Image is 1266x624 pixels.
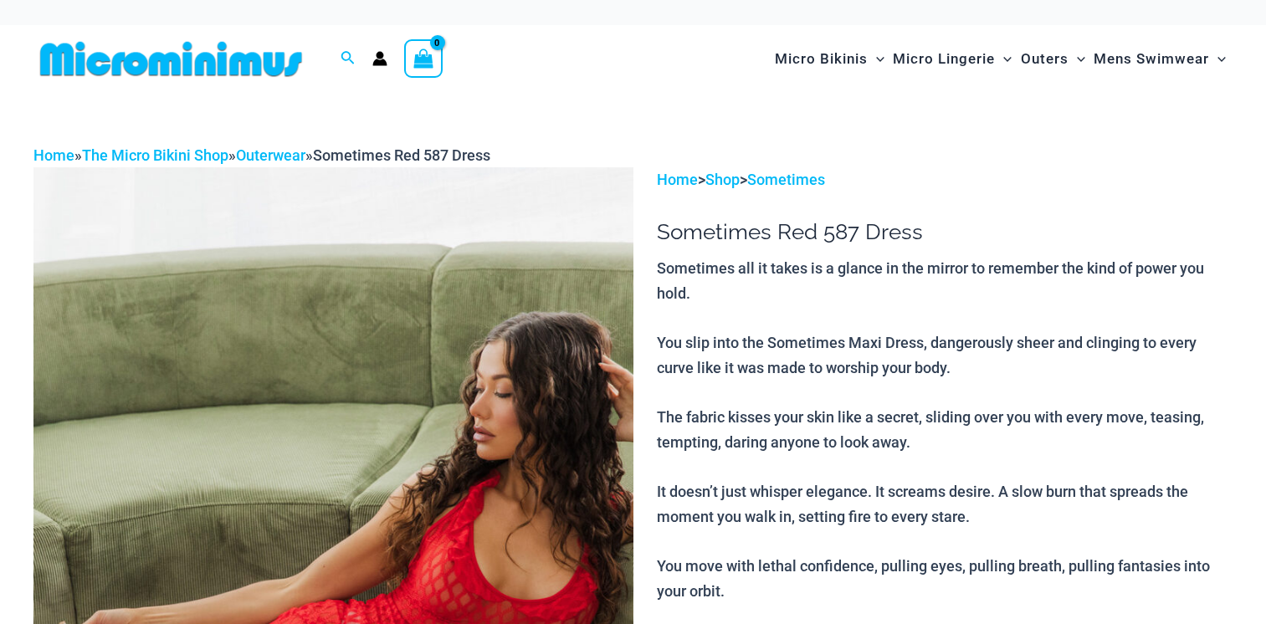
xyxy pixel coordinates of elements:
[1094,38,1209,80] span: Mens Swimwear
[893,38,995,80] span: Micro Lingerie
[33,146,490,164] span: » » »
[747,171,825,188] a: Sometimes
[705,171,740,188] a: Shop
[1089,33,1230,84] a: Mens SwimwearMenu ToggleMenu Toggle
[771,33,889,84] a: Micro BikinisMenu ToggleMenu Toggle
[341,49,356,69] a: Search icon link
[775,38,868,80] span: Micro Bikinis
[657,167,1233,192] p: > >
[313,146,490,164] span: Sometimes Red 587 Dress
[404,39,443,78] a: View Shopping Cart, empty
[236,146,305,164] a: Outerwear
[1209,38,1226,80] span: Menu Toggle
[868,38,884,80] span: Menu Toggle
[372,51,387,66] a: Account icon link
[82,146,228,164] a: The Micro Bikini Shop
[1021,38,1069,80] span: Outers
[657,171,698,188] a: Home
[33,146,74,164] a: Home
[33,40,309,78] img: MM SHOP LOGO FLAT
[657,219,1233,245] h1: Sometimes Red 587 Dress
[889,33,1016,84] a: Micro LingerieMenu ToggleMenu Toggle
[768,31,1233,87] nav: Site Navigation
[1017,33,1089,84] a: OutersMenu ToggleMenu Toggle
[995,38,1012,80] span: Menu Toggle
[1069,38,1085,80] span: Menu Toggle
